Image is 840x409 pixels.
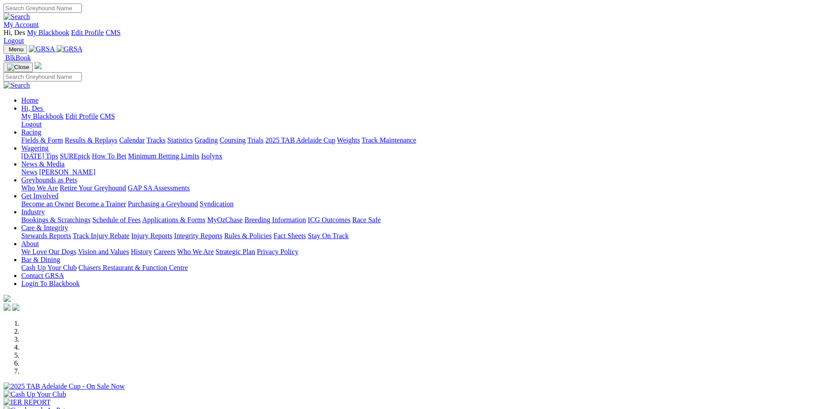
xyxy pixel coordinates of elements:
[220,136,246,144] a: Coursing
[73,232,129,239] a: Track Injury Rebate
[128,200,198,208] a: Purchasing a Greyhound
[4,62,33,72] button: Toggle navigation
[4,13,30,21] img: Search
[5,54,31,62] span: BlkBook
[4,390,66,398] img: Cash Up Your Club
[21,264,836,272] div: Bar & Dining
[21,104,43,112] span: Hi, Des
[308,216,350,224] a: ICG Outcomes
[7,64,29,71] img: Close
[200,200,233,208] a: Syndication
[21,264,77,271] a: Cash Up Your Club
[4,81,30,89] img: Search
[177,248,214,255] a: Who We Are
[21,184,58,192] a: Who We Are
[362,136,416,144] a: Track Maintenance
[274,232,306,239] a: Fact Sheets
[21,136,836,144] div: Racing
[21,232,836,240] div: Care & Integrity
[27,29,70,36] a: My Blackbook
[21,216,90,224] a: Bookings & Scratchings
[21,208,45,216] a: Industry
[128,184,190,192] a: GAP SA Assessments
[12,304,19,311] img: twitter.svg
[92,152,127,160] a: How To Bet
[21,216,836,224] div: Industry
[4,37,24,44] a: Logout
[265,136,335,144] a: 2025 TAB Adelaide Cup
[66,112,98,120] a: Edit Profile
[78,248,129,255] a: Vision and Values
[247,136,263,144] a: Trials
[131,248,152,255] a: History
[21,248,76,255] a: We Love Our Dogs
[131,232,172,239] a: Injury Reports
[21,224,68,232] a: Care & Integrity
[57,45,83,53] img: GRSA
[352,216,380,224] a: Race Safe
[21,152,58,160] a: [DATE] Tips
[21,248,836,256] div: About
[21,192,58,200] a: Get Involved
[216,248,255,255] a: Strategic Plan
[21,136,63,144] a: Fields & Form
[207,216,243,224] a: MyOzChase
[147,136,166,144] a: Tracks
[21,184,836,192] div: Greyhounds as Pets
[174,232,222,239] a: Integrity Reports
[257,248,298,255] a: Privacy Policy
[78,264,188,271] a: Chasers Restaurant & Function Centre
[4,21,39,28] a: My Account
[65,136,117,144] a: Results & Replays
[167,136,193,144] a: Statistics
[142,216,205,224] a: Applications & Forms
[21,280,80,287] a: Login To Blackbook
[21,112,64,120] a: My Blackbook
[21,232,71,239] a: Stewards Reports
[21,120,42,128] a: Logout
[21,168,836,176] div: News & Media
[154,248,175,255] a: Careers
[21,176,77,184] a: Greyhounds as Pets
[60,184,126,192] a: Retire Your Greyhound
[21,96,39,104] a: Home
[92,216,140,224] a: Schedule of Fees
[244,216,306,224] a: Breeding Information
[21,144,49,152] a: Wagering
[21,160,65,168] a: News & Media
[21,112,836,128] div: Hi, Des
[21,200,836,208] div: Get Involved
[4,304,11,311] img: facebook.svg
[21,104,45,112] a: Hi, Des
[4,29,836,45] div: My Account
[308,232,348,239] a: Stay On Track
[128,152,199,160] a: Minimum Betting Limits
[4,29,25,36] span: Hi, Des
[224,232,272,239] a: Rules & Policies
[29,45,55,53] img: GRSA
[195,136,218,144] a: Grading
[4,382,125,390] img: 2025 TAB Adelaide Cup - On Sale Now
[21,128,41,136] a: Racing
[21,152,836,160] div: Wagering
[21,168,37,176] a: News
[4,72,82,81] input: Search
[76,200,126,208] a: Become a Trainer
[60,152,90,160] a: SUREpick
[337,136,360,144] a: Weights
[71,29,104,36] a: Edit Profile
[4,398,50,406] img: IER REPORT
[106,29,121,36] a: CMS
[4,4,82,13] input: Search
[4,45,27,54] button: Toggle navigation
[4,295,11,302] img: logo-grsa-white.png
[9,46,23,53] span: Menu
[21,240,39,247] a: About
[4,54,31,62] a: BlkBook
[201,152,222,160] a: Isolynx
[21,272,64,279] a: Contact GRSA
[35,62,42,69] img: logo-grsa-white.png
[21,200,74,208] a: Become an Owner
[100,112,115,120] a: CMS
[119,136,145,144] a: Calendar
